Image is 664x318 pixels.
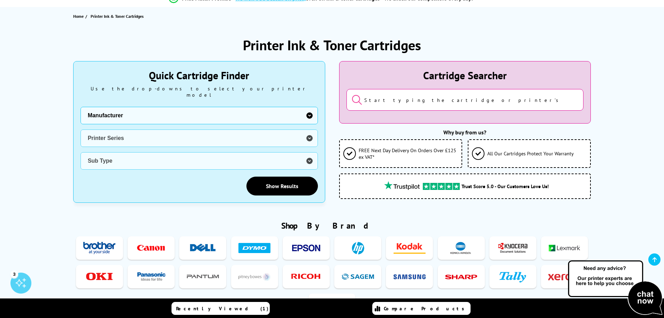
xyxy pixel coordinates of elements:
img: Pitney Bowes [238,270,270,283]
img: Brother [83,242,115,254]
img: Pantum [187,270,219,283]
input: Start typing the cartridge or printer's name... [346,89,584,111]
img: Open Live Chat window [566,259,664,317]
span: FREE Next Day Delivery On Orders Over £125 ex VAT* [359,147,458,160]
div: Why buy from us? [339,129,591,136]
img: Konica Minolta [445,242,477,254]
img: trustpilot rating [381,181,423,190]
img: Dell [187,242,219,254]
img: Canon [135,242,167,254]
a: Compare Products [372,302,471,315]
span: Compare Products [384,305,468,312]
span: Trust Score 5.0 - Our Customers Love Us! [461,183,549,190]
a: Show Results [246,177,318,195]
span: Recently Viewed (1) [176,305,269,312]
a: Home [73,13,85,20]
h1: Printer Ink & Toner Cartridges [243,36,421,54]
img: HP [342,242,374,254]
img: Panasonic [135,270,167,283]
img: Kyocera [497,242,529,254]
div: Quick Cartridge Finder [81,68,318,82]
img: OKI [83,270,115,283]
img: Xerox [548,270,580,283]
img: Lexmark [548,242,580,254]
h2: Shop By Brand [73,220,591,231]
a: Recently Viewed (1) [171,302,270,315]
img: Dymo [238,242,270,254]
div: Use the drop-downs to select your printer model [81,86,318,98]
span: All Our Cartridges Protect Your Warranty [487,150,574,157]
img: trustpilot rating [423,183,460,190]
span: Printer Ink & Toner Cartridges [91,14,144,19]
img: Sharp [445,270,477,283]
img: Epson [290,242,322,254]
div: 3 [10,270,18,278]
div: Cartridge Searcher [346,68,584,82]
img: Tally [497,270,529,283]
img: Samsung [394,270,426,283]
img: Kodak [394,242,426,254]
img: Ricoh [290,270,322,283]
img: Sagem [342,270,374,283]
